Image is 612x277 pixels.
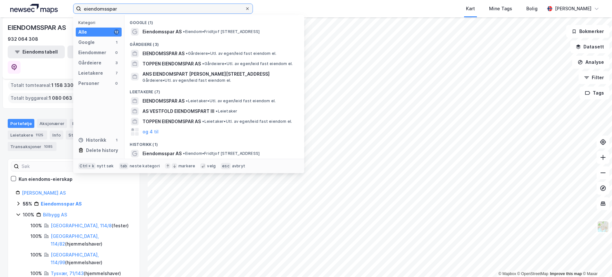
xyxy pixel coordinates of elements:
[517,272,548,276] a: OpenStreetMap
[142,118,201,125] span: TOPPEN EIENDOMSPAR AS
[19,162,89,171] input: Søk
[526,5,538,13] div: Bolig
[51,251,132,266] div: ( hjemmelshaver )
[579,71,609,84] button: Filter
[23,200,32,208] div: 55%
[572,56,609,69] button: Analyse
[142,78,231,83] span: Gårdeiere • Utl. av egen/leid fast eiendom el.
[216,109,237,114] span: Leietaker
[183,29,185,34] span: •
[570,40,609,53] button: Datasett
[8,93,80,103] div: Totalt byggareal :
[202,119,292,124] span: Leietaker • Utl. av egen/leid fast eiendom el.
[8,22,67,33] div: EIENDOMSSPAR AS
[78,80,99,87] div: Personer
[186,51,188,56] span: •
[81,4,245,13] input: Søk på adresse, matrikkel, gårdeiere, leietakere eller personer
[142,50,185,57] span: EIENDOMSSPAR AS
[142,97,185,105] span: EIENDOMSSPAR AS
[178,164,195,169] div: markere
[8,142,56,151] div: Transaksjoner
[114,71,119,76] div: 7
[186,98,276,104] span: Leietaker • Utl. av egen/leid fast eiendom el.
[232,164,245,169] div: avbryt
[30,251,42,259] div: 100%
[43,143,54,150] div: 1085
[114,138,119,143] div: 1
[51,81,79,89] span: 1 158 330 ㎡
[142,150,182,157] span: Eiendomsspar AS
[30,232,42,240] div: 100%
[78,20,122,25] div: Kategori
[34,132,45,138] div: 1125
[580,246,612,277] iframe: Chat Widget
[580,246,612,277] div: Kontrollprogram for chat
[19,175,73,183] div: Kun eiendoms-eierskap
[550,272,582,276] a: Improve this map
[186,51,276,56] span: Gårdeiere • Utl. av egen/leid fast eiendom el.
[498,272,516,276] a: Mapbox
[142,70,297,78] span: ANS EIENDOMSPART [PERSON_NAME][STREET_ADDRESS]
[202,119,204,124] span: •
[51,232,132,248] div: ( hjemmelshaver )
[466,5,475,13] div: Kart
[51,233,99,247] a: [GEOGRAPHIC_DATA], 114/82
[51,223,112,228] a: [GEOGRAPHIC_DATA], 114/8
[142,60,201,68] span: TOPPEN EIENDOMSPAR AS
[142,28,182,36] span: Eiendomsspar AS
[86,147,118,154] div: Delete history
[10,4,58,13] img: logo.a4113a55bc3d86da70a041830d287a7e.svg
[114,29,119,35] div: 12
[119,163,129,169] div: tab
[51,252,99,265] a: [GEOGRAPHIC_DATA], 114/99
[78,28,87,36] div: Alle
[183,151,185,156] span: •
[202,61,204,66] span: •
[50,130,63,139] div: Info
[43,212,67,217] a: Bilbygg AS
[183,151,260,156] span: Eiendom • Fridtjof [STREET_ADDRESS]
[78,136,106,144] div: Historikk
[142,107,214,115] span: AS VESTFOLD EIENDOMSPART III
[221,163,231,169] div: esc
[125,15,304,27] div: Google (1)
[8,80,82,90] div: Totalt tomteareal :
[142,128,159,136] button: og 4 til
[41,201,82,206] a: Eiendomsspar AS
[70,119,113,128] div: Eiendommer
[125,84,304,96] div: Leietakere (7)
[130,164,160,169] div: neste kategori
[555,5,591,13] div: [PERSON_NAME]
[114,40,119,45] div: 1
[8,119,34,128] div: Portefølje
[186,98,188,103] span: •
[8,130,47,139] div: Leietakere
[125,37,304,48] div: Gårdeiere (3)
[580,87,609,99] button: Tags
[97,164,114,169] div: nytt søk
[51,222,129,230] div: ( fester )
[78,69,103,77] div: Leietakere
[216,109,218,113] span: •
[78,38,95,46] div: Google
[49,94,78,102] span: 1 080 063 ㎡
[8,35,38,43] div: 932 064 308
[78,163,96,169] div: Ctrl + k
[23,211,34,219] div: 100%
[207,164,216,169] div: velg
[8,46,65,58] button: Eiendomstabell
[78,59,101,67] div: Gårdeiere
[489,5,512,13] div: Mine Tags
[114,81,119,86] div: 0
[597,221,609,233] img: Z
[78,49,106,56] div: Eiendommer
[183,29,260,34] span: Eiendom • Fridtjof [STREET_ADDRESS]
[202,61,293,66] span: Gårdeiere • Utl. av egen/leid fast eiendom el.
[566,25,609,38] button: Bokmerker
[51,271,84,276] a: Tysvær, 71/143
[114,60,119,65] div: 3
[67,46,125,58] button: Leietakertabell
[22,190,66,196] a: [PERSON_NAME] AS
[37,119,67,128] div: Aksjonærer
[114,50,119,55] div: 0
